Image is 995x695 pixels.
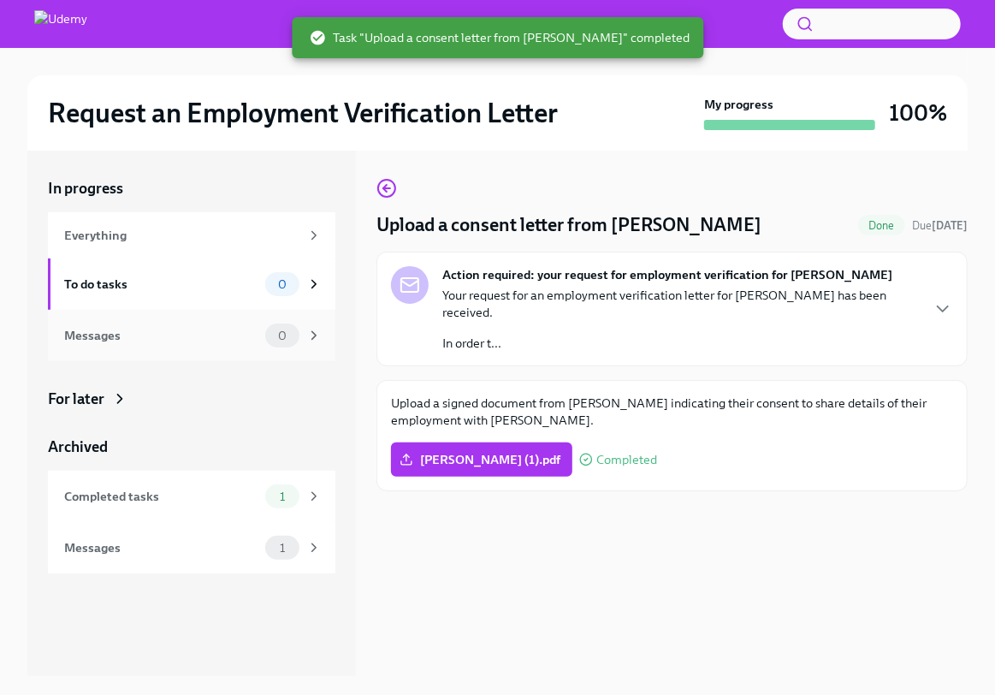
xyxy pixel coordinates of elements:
[391,443,572,477] label: [PERSON_NAME] (1).pdf
[309,29,690,46] span: Task "Upload a consent letter from [PERSON_NAME]" completed
[48,178,335,199] a: In progress
[64,275,258,294] div: To do tasks
[596,454,657,466] span: Completed
[64,538,258,557] div: Messages
[64,326,258,345] div: Messages
[64,226,299,245] div: Everything
[442,266,892,283] strong: Action required: your request for employment verification for [PERSON_NAME]
[403,451,560,468] span: [PERSON_NAME] (1).pdf
[912,219,968,232] span: Due
[932,219,968,232] strong: [DATE]
[48,389,104,409] div: For later
[269,542,295,555] span: 1
[48,258,335,310] a: To do tasks0
[48,212,335,258] a: Everything
[376,212,761,238] h4: Upload a consent letter from [PERSON_NAME]
[889,98,947,128] h3: 100%
[48,522,335,573] a: Messages1
[48,471,335,522] a: Completed tasks1
[858,219,905,232] span: Done
[269,490,295,503] span: 1
[912,217,968,234] span: September 25th, 2025 03:00
[48,310,335,361] a: Messages0
[34,10,87,38] img: Udemy
[48,389,335,409] a: For later
[391,395,953,429] p: Upload a signed document from [PERSON_NAME] indicating their consent to share details of their em...
[48,437,335,457] a: Archived
[64,487,258,506] div: Completed tasks
[442,335,919,352] p: In order t...
[48,96,558,130] h2: Request an Employment Verification Letter
[442,287,919,321] p: Your request for an employment verification letter for [PERSON_NAME] has been received.
[268,278,297,291] span: 0
[268,330,297,342] span: 0
[704,96,773,113] strong: My progress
